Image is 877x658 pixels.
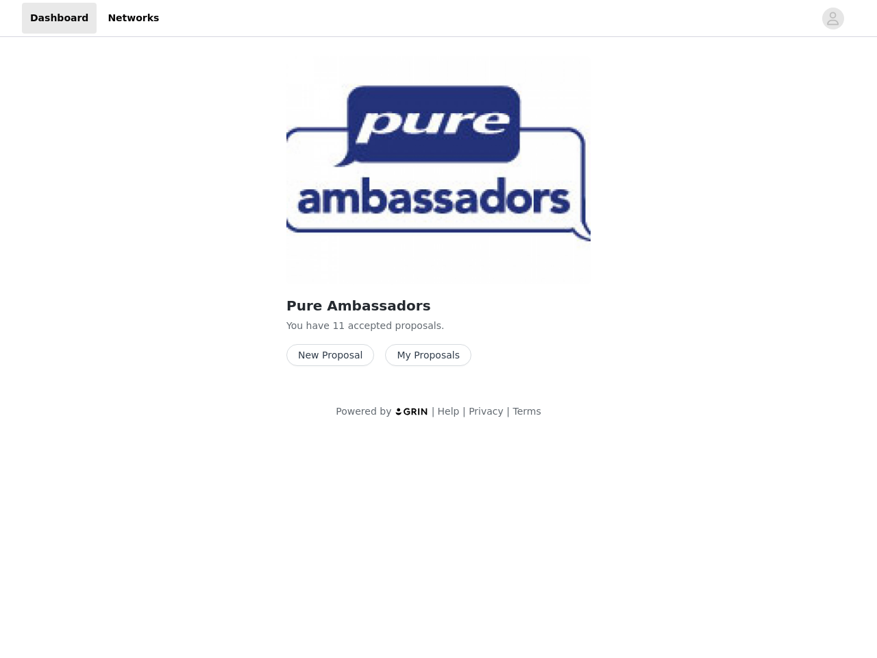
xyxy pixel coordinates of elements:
h2: Pure Ambassadors [286,295,591,316]
a: Help [438,406,460,417]
button: My Proposals [385,344,471,366]
a: Dashboard [22,3,97,34]
img: logo [395,407,429,416]
p: You have 11 accepted proposal . [286,319,591,333]
span: s [436,320,441,331]
img: Pure Encapsulations [286,56,591,284]
a: Terms [512,406,541,417]
a: Networks [99,3,167,34]
span: | [462,406,466,417]
a: Privacy [469,406,504,417]
span: | [432,406,435,417]
span: | [506,406,510,417]
span: Powered by [336,406,391,417]
button: New Proposal [286,344,374,366]
div: avatar [826,8,839,29]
